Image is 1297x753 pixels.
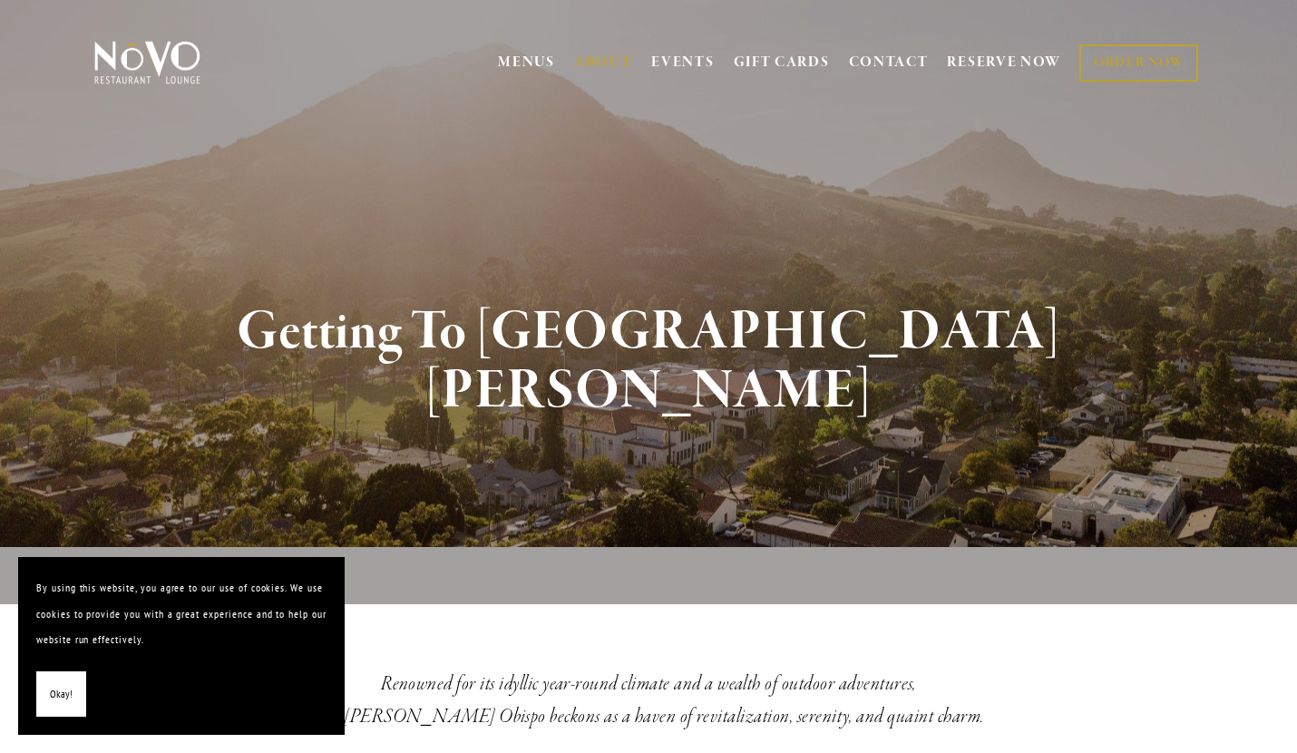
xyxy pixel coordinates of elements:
[36,671,86,718] button: Okay!
[651,54,714,72] a: EVENTS
[947,45,1061,80] a: RESERVE NOW
[18,557,345,735] section: Cookie banner
[50,681,73,708] span: Okay!
[498,54,555,72] a: MENUS
[734,45,830,80] a: GIFT CARDS
[1079,44,1198,82] a: ORDER NOW
[36,575,327,653] p: By using this website, you agree to our use of cookies. We use cookies to provide you with a grea...
[849,45,929,80] a: CONTACT
[313,671,983,729] em: Renowned for its idyllic year-round climate and a wealth of outdoor adventures, San [PERSON_NAME]...
[91,40,204,85] img: Novo Restaurant &amp; Lounge
[574,54,633,72] a: ABOUT
[124,303,1173,421] h1: Getting To [GEOGRAPHIC_DATA][PERSON_NAME]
